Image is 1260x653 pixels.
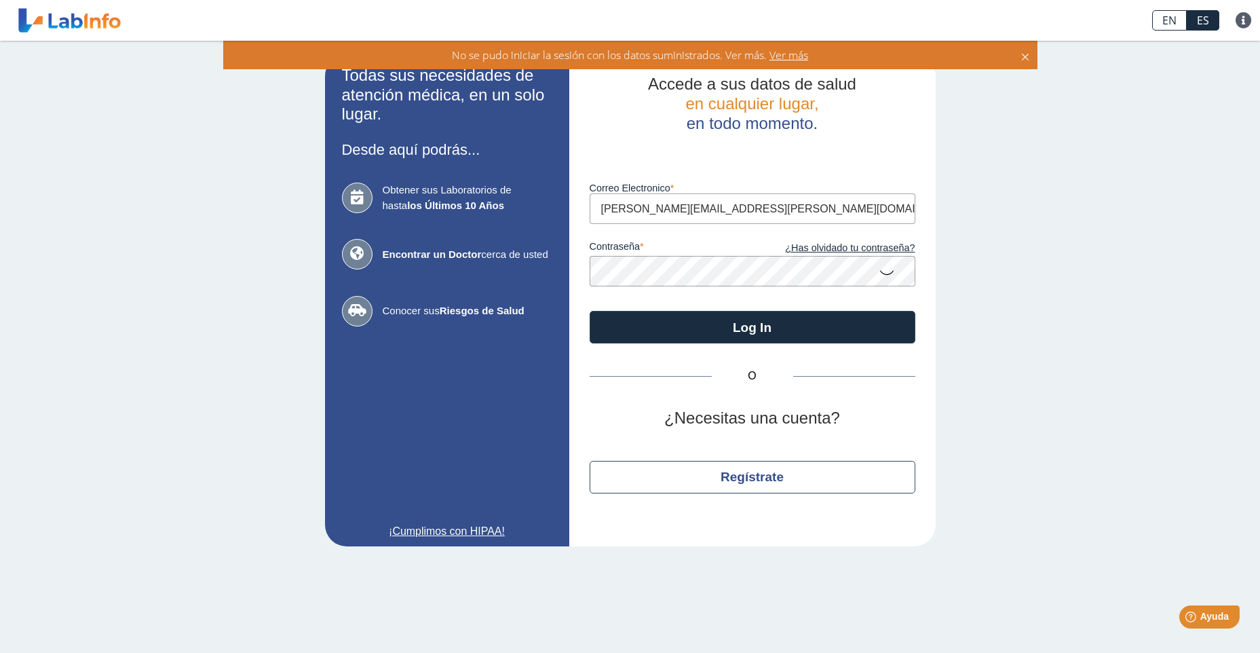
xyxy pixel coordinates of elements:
span: No se pudo iniciar la sesión con los datos suministrados. Ver más. [452,48,767,62]
h2: Todas sus necesidades de atención médica, en un solo lugar. [342,66,552,124]
span: Accede a sus datos de salud [648,75,856,93]
span: Conocer sus [383,303,552,319]
a: ES [1187,10,1219,31]
b: Riesgos de Salud [440,305,524,316]
label: Correo Electronico [590,183,915,193]
button: Log In [590,311,915,343]
label: contraseña [590,241,752,256]
a: ¡Cumplimos con HIPAA! [342,523,552,540]
span: en todo momento. [687,114,818,132]
button: Regístrate [590,461,915,493]
b: Encontrar un Doctor [383,248,482,260]
b: los Últimos 10 Años [407,200,504,211]
h3: Desde aquí podrás... [342,141,552,158]
span: en cualquier lugar, [685,94,818,113]
span: Obtener sus Laboratorios de hasta [383,183,552,213]
a: ¿Has olvidado tu contraseña? [752,241,915,256]
span: cerca de usted [383,247,552,263]
a: EN [1152,10,1187,31]
span: O [712,368,793,384]
span: Ver más [767,48,808,62]
iframe: Help widget launcher [1139,600,1245,638]
h2: ¿Necesitas una cuenta? [590,409,915,428]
